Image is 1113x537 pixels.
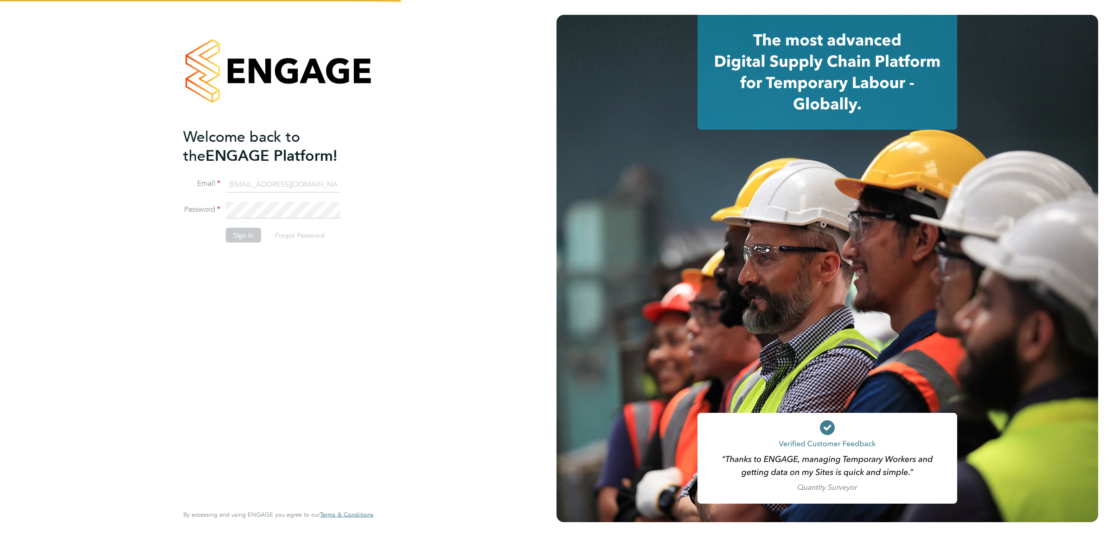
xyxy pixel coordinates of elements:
label: Password [183,205,220,215]
a: Terms & Conditions [320,511,373,518]
span: Welcome back to the [183,127,300,164]
label: Email [183,179,220,189]
h2: ENGAGE Platform! [183,127,364,165]
input: Enter your work email... [226,176,340,193]
button: Forgot Password [268,228,332,243]
span: By accessing and using ENGAGE you agree to our [183,511,373,518]
button: Sign In [226,228,261,243]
